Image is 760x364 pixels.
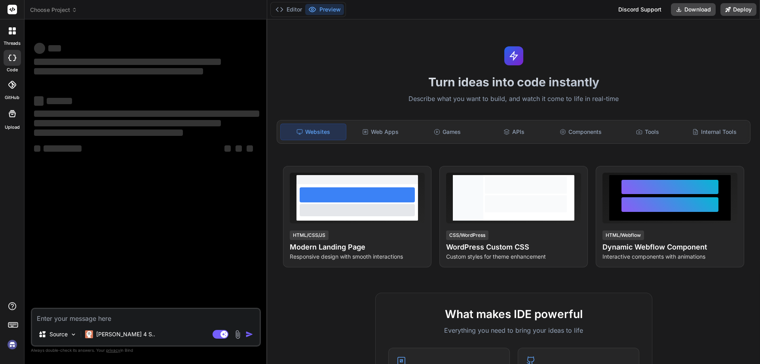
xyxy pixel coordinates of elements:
[548,124,614,140] div: Components
[348,124,413,140] div: Web Apps
[415,124,480,140] div: Games
[290,242,425,253] h4: Modern Landing Page
[224,145,231,152] span: ‌
[6,338,19,351] img: signin
[481,124,547,140] div: APIs
[614,3,666,16] div: Discord Support
[49,330,68,338] p: Source
[682,124,747,140] div: Internal Tools
[720,3,756,16] button: Deploy
[5,94,19,101] label: GitHub
[280,124,346,140] div: Websites
[305,4,344,15] button: Preview
[272,94,755,104] p: Describe what you want to build, and watch it come to life in real-time
[34,130,183,136] span: ‌
[446,231,488,240] div: CSS/WordPress
[31,347,261,354] p: Always double-check its answers. Your in Bind
[388,306,639,322] h2: What makes IDE powerful
[34,96,44,106] span: ‌
[446,253,581,261] p: Custom styles for theme enhancement
[272,75,755,89] h1: Turn ideas into code instantly
[7,67,18,73] label: code
[34,111,259,117] span: ‌
[34,43,45,54] span: ‌
[106,348,120,353] span: privacy
[602,253,737,261] p: Interactive components with animations
[4,40,21,47] label: threads
[446,242,581,253] h4: WordPress Custom CSS
[247,145,253,152] span: ‌
[290,231,329,240] div: HTML/CSS/JS
[602,231,644,240] div: HTML/Webflow
[615,124,680,140] div: Tools
[388,326,639,335] p: Everything you need to bring your ideas to life
[5,124,20,131] label: Upload
[272,4,305,15] button: Editor
[85,330,93,338] img: Claude 4 Sonnet
[34,120,221,126] span: ‌
[34,59,221,65] span: ‌
[602,242,737,253] h4: Dynamic Webflow Component
[290,253,425,261] p: Responsive design with smooth interactions
[671,3,716,16] button: Download
[44,145,82,152] span: ‌
[233,330,242,339] img: attachment
[48,45,61,51] span: ‌
[70,331,77,338] img: Pick Models
[96,330,155,338] p: [PERSON_NAME] 4 S..
[47,98,72,104] span: ‌
[34,145,40,152] span: ‌
[245,330,253,338] img: icon
[236,145,242,152] span: ‌
[34,68,203,74] span: ‌
[30,6,77,14] span: Choose Project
